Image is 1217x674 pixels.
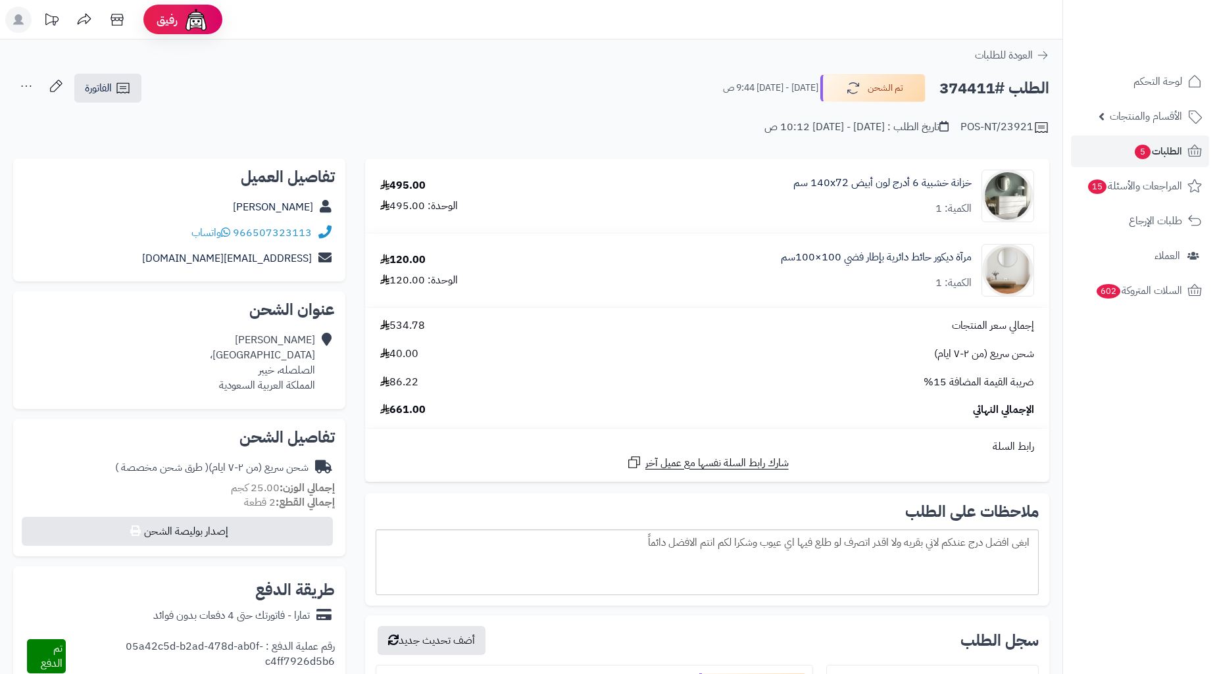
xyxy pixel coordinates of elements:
[191,225,230,241] a: واتساب
[793,176,972,191] a: خزانة خشبية 6 أدرج لون أبيض 140x72 سم
[982,170,1033,222] img: 1746709299-1702541934053-68567865785768-1000x1000-90x90.jpg
[183,7,209,33] img: ai-face.png
[74,74,141,103] a: الفاتورة
[934,347,1034,362] span: شحن سريع (من ٢-٧ ايام)
[255,582,335,598] h2: طريقة الدفع
[764,120,949,135] div: تاريخ الطلب : [DATE] - [DATE] 10:12 ص
[370,439,1044,454] div: رابط السلة
[280,480,335,496] strong: إجمالي الوزن:
[378,626,485,655] button: أضف تحديث جديد
[22,517,333,546] button: إصدار بوليصة الشحن
[66,639,335,673] div: رقم عملية الدفع : 05a42c5d-b2ad-478d-ab0f-c4ff7926d5b6
[41,640,62,671] span: تم الدفع
[24,302,335,318] h2: عنوان الشحن
[1135,145,1151,159] span: 5
[1088,180,1107,194] span: 15
[781,250,972,265] a: مرآة ديكور حائط دائرية بإطار فضي 100×100سم
[233,225,312,241] a: 966507323113
[960,120,1049,135] div: POS-NT/23921
[1071,205,1209,237] a: طلبات الإرجاع
[380,318,425,333] span: 534.78
[380,375,418,390] span: 86.22
[380,402,426,418] span: 661.00
[952,318,1034,333] span: إجمالي سعر المنتجات
[1133,142,1182,160] span: الطلبات
[157,12,178,28] span: رفيق
[85,80,112,96] span: الفاتورة
[24,169,335,185] h2: تفاصيل العميل
[975,47,1049,63] a: العودة للطلبات
[115,460,209,475] span: ( طرق شحن مخصصة )
[1110,107,1182,126] span: الأقسام والمنتجات
[1071,275,1209,306] a: السلات المتروكة602
[376,529,1039,595] div: ابغى افضل درج عندكم لاني بقريه ولا اقدر اتصرف لو طلع فيها اي عيوب وشكرا لكم انتم الافضل دائماً
[982,244,1033,297] img: 1753785297-1-90x90.jpg
[153,608,310,623] div: تمارا - فاتورتك حتى 4 دفعات بدون فوائد
[210,333,315,393] div: [PERSON_NAME] [GEOGRAPHIC_DATA]، الصلصله، خيبر المملكة العربية السعودية
[723,82,818,95] small: [DATE] - [DATE] 9:44 ص
[24,429,335,445] h2: تفاصيل الشحن
[626,454,789,471] a: شارك رابط السلة نفسها مع عميل آخر
[231,480,335,496] small: 25.00 كجم
[1129,212,1182,230] span: طلبات الإرجاع
[1087,177,1182,195] span: المراجعات والأسئلة
[1071,66,1209,97] a: لوحة التحكم
[276,494,335,510] strong: إجمالي القطع:
[1128,31,1205,59] img: logo-2.png
[376,504,1039,519] h2: ملاحظات على الطلب
[380,347,418,362] span: 40.00
[939,75,1049,102] h2: الطلب #374411
[142,251,312,266] a: [EMAIL_ADDRESS][DOMAIN_NAME]
[1133,72,1182,91] span: لوحة التحكم
[244,494,335,510] small: 2 قطعة
[1071,240,1209,272] a: العملاء
[380,199,458,214] div: الوحدة: 495.00
[1071,135,1209,167] a: الطلبات5
[233,199,313,215] a: [PERSON_NAME]
[380,178,426,193] div: 495.00
[820,74,926,102] button: تم الشحن
[975,47,1033,63] span: العودة للطلبات
[35,7,68,36] a: تحديثات المنصة
[380,253,426,268] div: 120.00
[1095,281,1182,300] span: السلات المتروكة
[935,276,972,291] div: الكمية: 1
[645,456,789,471] span: شارك رابط السلة نفسها مع عميل آخر
[935,201,972,216] div: الكمية: 1
[924,375,1034,390] span: ضريبة القيمة المضافة 15%
[1097,284,1121,299] span: 602
[1155,247,1180,265] span: العملاء
[115,460,309,475] div: شحن سريع (من ٢-٧ ايام)
[960,633,1039,648] h3: سجل الطلب
[380,273,458,288] div: الوحدة: 120.00
[973,402,1034,418] span: الإجمالي النهائي
[1071,170,1209,202] a: المراجعات والأسئلة15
